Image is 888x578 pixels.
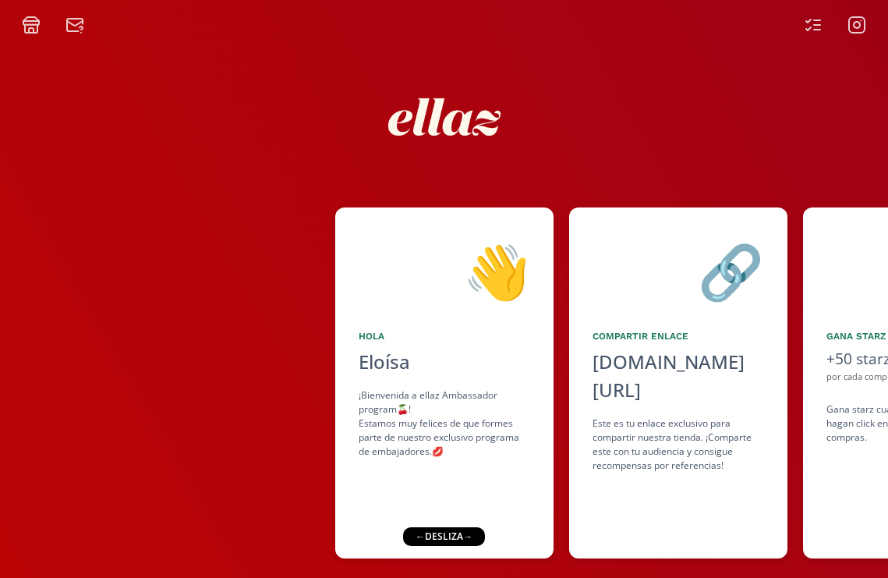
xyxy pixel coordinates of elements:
div: Compartir Enlace [593,329,764,343]
div: 🔗 [593,231,764,310]
div: Eloísa [359,348,530,376]
div: [DOMAIN_NAME][URL] [593,348,764,404]
div: Este es tu enlace exclusivo para compartir nuestra tienda. ¡Comparte este con tu audiencia y cons... [593,417,764,473]
div: 👋 [359,231,530,310]
div: ¡Bienvenida a ellaz Ambassador program🍒! Estamos muy felices de que formes parte de nuestro exclu... [359,388,530,459]
img: nKmKAABZpYV7 [374,47,515,187]
div: ← desliza → [403,527,485,546]
div: Hola [359,329,530,343]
